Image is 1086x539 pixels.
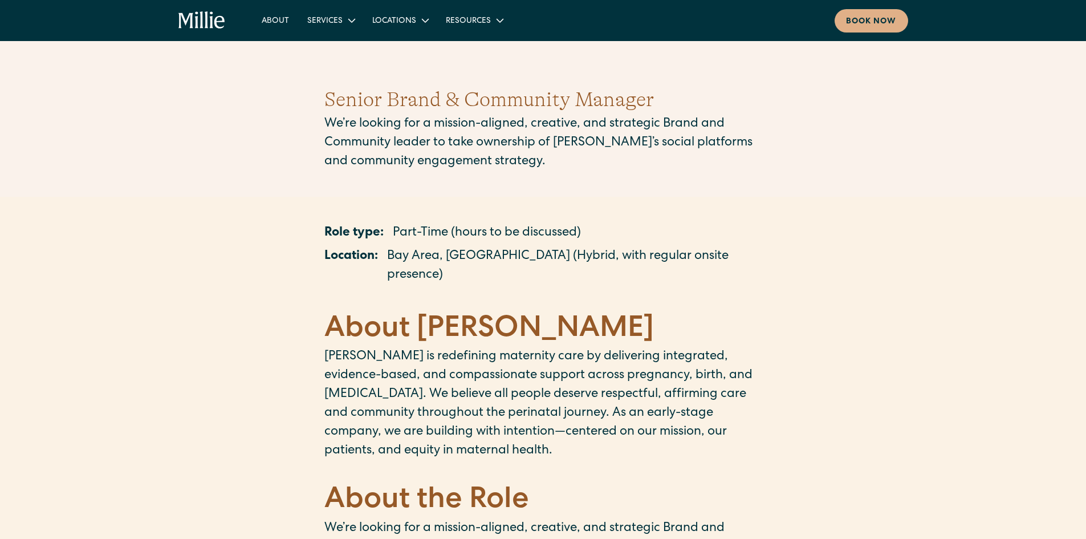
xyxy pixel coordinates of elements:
div: Services [307,15,343,27]
a: About [253,11,298,30]
p: Part-Time (hours to be discussed) [393,224,581,243]
p: Bay Area, [GEOGRAPHIC_DATA] (Hybrid, with regular onsite presence) [387,248,762,285]
a: Book now [835,9,908,33]
p: ‍ [324,461,762,480]
p: Role type: [324,224,384,243]
p: We’re looking for a mission-aligned, creative, and strategic Brand and Community leader to take o... [324,115,762,172]
a: home [178,11,226,30]
p: Location: [324,248,378,285]
h1: Senior Brand & Community Manager [324,84,762,115]
div: Resources [437,11,511,30]
div: Locations [372,15,416,27]
strong: About [PERSON_NAME] [324,315,654,345]
p: ‍ [324,290,762,309]
strong: About the Role [324,487,529,516]
div: Locations [363,11,437,30]
div: Services [298,11,363,30]
div: Book now [846,16,897,28]
div: Resources [446,15,491,27]
p: [PERSON_NAME] is redefining maternity care by delivering integrated, evidence-based, and compassi... [324,348,762,461]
